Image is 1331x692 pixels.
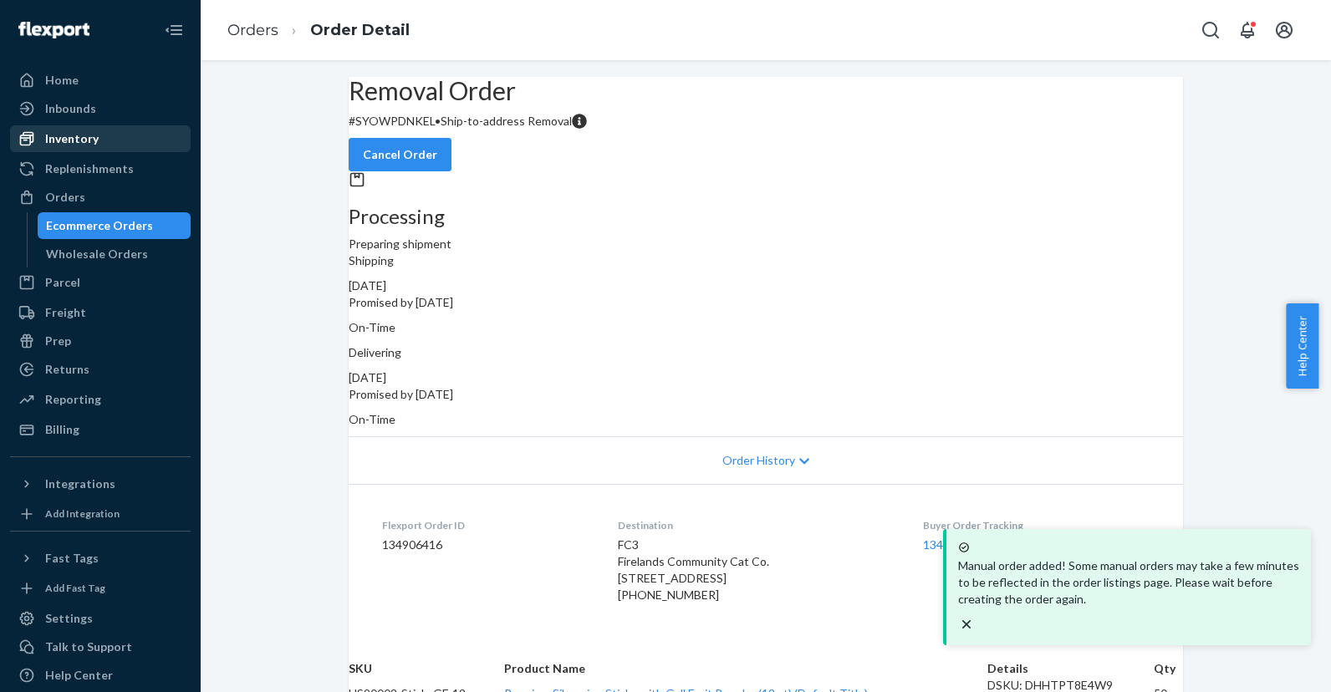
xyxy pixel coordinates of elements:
[46,217,153,234] div: Ecommerce Orders
[157,13,191,47] button: Close Navigation
[987,660,1154,677] th: Details
[10,605,191,632] a: Settings
[10,184,191,211] a: Orders
[10,269,191,296] a: Parcel
[227,21,278,39] a: Orders
[38,212,191,239] a: Ecommerce Orders
[10,299,191,326] a: Freight
[349,206,1183,252] div: Preparing shipment
[310,21,410,39] a: Order Detail
[45,361,89,378] div: Returns
[349,113,1183,130] p: # SYOWPDNKEL
[349,294,1183,311] p: Promised by [DATE]
[349,411,1183,428] p: On-Time
[10,545,191,572] button: Fast Tags
[46,246,148,262] div: Wholesale Orders
[504,660,987,677] th: Product Name
[618,587,895,603] div: [PHONE_NUMBER]
[45,476,115,492] div: Integrations
[10,95,191,122] a: Inbounds
[349,660,504,677] th: SKU
[45,581,105,595] div: Add Fast Tag
[45,667,113,684] div: Help Center
[45,421,79,438] div: Billing
[45,333,71,349] div: Prep
[10,356,191,383] a: Returns
[435,114,441,128] span: •
[10,67,191,94] a: Home
[958,616,975,633] svg: close toast
[45,639,132,655] div: Talk to Support
[349,369,1183,386] div: [DATE]
[349,277,1183,294] div: [DATE]
[10,504,191,524] a: Add Integration
[382,537,591,553] dd: 134906416
[1286,303,1318,389] button: Help Center
[349,319,1183,336] p: On-Time
[45,550,99,567] div: Fast Tags
[618,537,769,585] span: FC3 Firelands Community Cat Co. [STREET_ADDRESS]
[45,189,85,206] div: Orders
[45,506,120,521] div: Add Integration
[18,22,89,38] img: Flexport logo
[10,328,191,354] a: Prep
[1154,660,1183,677] th: Qty
[349,77,1183,104] h2: Removal Order
[10,155,191,182] a: Replenishments
[10,662,191,689] a: Help Center
[10,386,191,413] a: Reporting
[45,274,80,291] div: Parcel
[349,206,1183,227] h3: Processing
[1194,13,1227,47] button: Open Search Box
[45,72,79,89] div: Home
[214,6,423,55] ol: breadcrumbs
[382,518,591,532] dt: Flexport Order ID
[618,518,895,532] dt: Destination
[45,160,134,177] div: Replenishments
[923,518,1150,532] dt: Buyer Order Tracking
[1231,13,1264,47] button: Open notifications
[45,391,101,408] div: Reporting
[10,125,191,152] a: Inventory
[349,344,1183,361] p: Delivering
[923,537,983,552] a: 134906416
[10,633,191,660] a: Talk to Support
[45,610,93,627] div: Settings
[722,452,795,469] span: Order History
[349,252,1183,269] p: Shipping
[958,557,1299,608] p: Manual order added! Some manual orders may take a few minutes to be reflected in the order listin...
[1267,13,1301,47] button: Open account menu
[38,241,191,267] a: Wholesale Orders
[45,100,96,117] div: Inbounds
[441,114,572,128] span: Ship-to-address Removal
[10,471,191,497] button: Integrations
[10,578,191,598] a: Add Fast Tag
[349,138,451,171] button: Cancel Order
[349,386,1183,403] p: Promised by [DATE]
[45,304,86,321] div: Freight
[10,416,191,443] a: Billing
[45,130,99,147] div: Inventory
